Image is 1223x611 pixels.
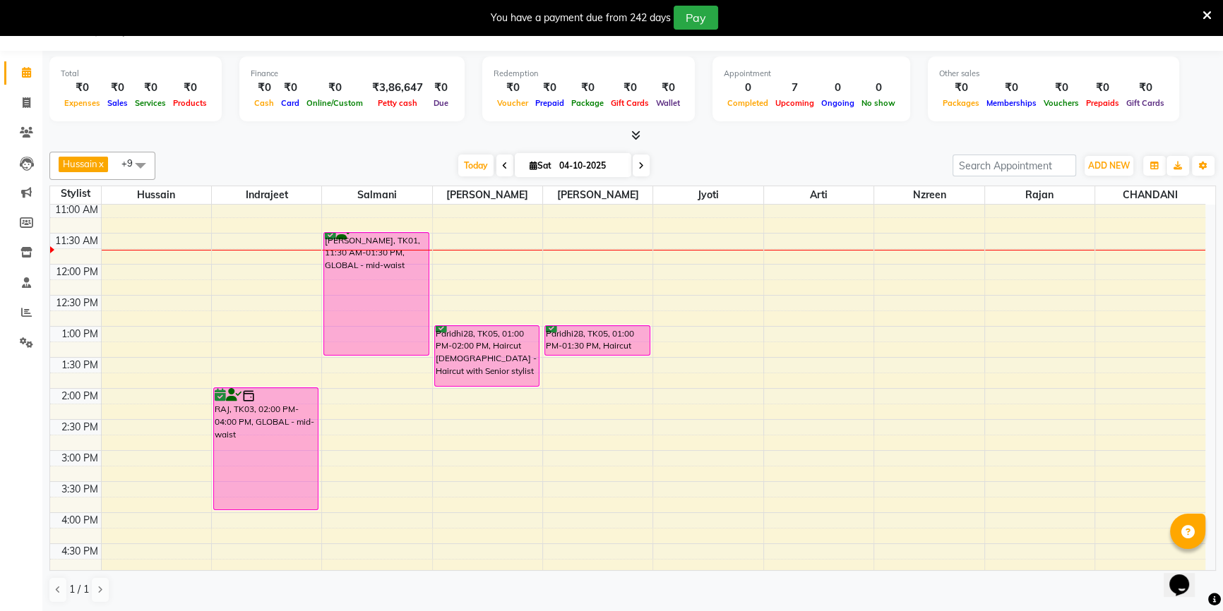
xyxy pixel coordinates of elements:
a: x [97,158,104,169]
div: 1:00 PM [59,327,101,341]
div: ₹0 [1082,80,1123,96]
div: 4:00 PM [59,513,101,528]
span: [PERSON_NAME] [433,186,542,204]
span: Completed [724,98,772,108]
span: [PERSON_NAME] [543,186,652,204]
div: ₹0 [939,80,983,96]
span: Arti [764,186,873,204]
span: Packages [939,98,983,108]
div: 7 [772,80,818,96]
span: CHANDANI [1095,186,1205,204]
span: Hussain [63,158,97,169]
span: Due [430,98,452,108]
iframe: chat widget [1164,555,1209,597]
span: Indrajeet [212,186,321,204]
div: ₹0 [568,80,607,96]
input: Search Appointment [953,155,1076,176]
span: Petty cash [374,98,421,108]
div: 3:30 PM [59,482,101,497]
span: +9 [121,157,143,169]
div: ₹0 [1123,80,1168,96]
div: ₹0 [303,80,366,96]
div: Total [61,68,210,80]
div: ₹0 [131,80,169,96]
span: Jyoti [653,186,763,204]
div: ₹3,86,647 [366,80,429,96]
span: 1 / 1 [69,582,89,597]
span: Sat [526,160,555,171]
div: 0 [858,80,899,96]
span: Package [568,98,607,108]
input: 2025-10-04 [555,155,626,176]
span: Nzreen [874,186,984,204]
div: 2:30 PM [59,420,101,435]
span: Gift Cards [607,98,652,108]
div: 12:30 PM [53,296,101,310]
div: ₹0 [532,80,568,96]
div: ₹0 [652,80,684,96]
div: ₹0 [169,80,210,96]
div: ₹0 [429,80,453,96]
span: Wallet [652,98,684,108]
div: Paridhi28, TK05, 01:00 PM-02:00 PM, Haircut [DEMOGRAPHIC_DATA] - Haircut with Senior stylist [435,326,539,386]
span: Online/Custom [303,98,366,108]
div: ₹0 [607,80,652,96]
span: Prepaids [1082,98,1123,108]
span: Hussain [102,186,211,204]
button: Pay [674,6,718,30]
div: Redemption [494,68,684,80]
div: You have a payment due from 242 days [491,11,671,25]
span: Products [169,98,210,108]
span: Voucher [494,98,532,108]
span: Salmani [322,186,431,204]
div: 0 [724,80,772,96]
span: Prepaid [532,98,568,108]
span: ADD NEW [1088,160,1130,171]
span: Today [458,155,494,176]
div: 12:00 PM [53,265,101,279]
div: ₹0 [278,80,303,96]
div: [PERSON_NAME], TK01, 11:30 AM-01:30 PM, GLOBAL - mid-waist [324,233,429,355]
span: Card [278,98,303,108]
div: Appointment [724,68,899,80]
div: Finance [251,68,453,80]
div: Paridhi28, TK05, 01:00 PM-01:30 PM, Haircut [DEMOGRAPHIC_DATA] - Haircut with Junior stylist [545,326,650,355]
div: RAJ, TK03, 02:00 PM-04:00 PM, GLOBAL - mid-waist [214,388,318,509]
span: No show [858,98,899,108]
span: Gift Cards [1123,98,1168,108]
span: Expenses [61,98,104,108]
span: Ongoing [818,98,858,108]
span: Cash [251,98,278,108]
div: 3:00 PM [59,451,101,466]
span: Sales [104,98,131,108]
span: Memberships [983,98,1040,108]
span: Services [131,98,169,108]
span: Rajan [985,186,1094,204]
div: ₹0 [251,80,278,96]
div: 11:00 AM [52,202,101,217]
div: ₹0 [983,80,1040,96]
div: 2:00 PM [59,389,101,404]
button: ADD NEW [1085,156,1133,176]
div: ₹0 [1040,80,1082,96]
div: Stylist [50,186,101,201]
div: 4:30 PM [59,544,101,559]
div: Other sales [939,68,1168,80]
div: 1:30 PM [59,358,101,373]
div: ₹0 [61,80,104,96]
div: ₹0 [104,80,131,96]
span: Upcoming [772,98,818,108]
div: ₹0 [494,80,532,96]
div: 11:30 AM [52,234,101,248]
span: Vouchers [1040,98,1082,108]
div: 0 [818,80,858,96]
